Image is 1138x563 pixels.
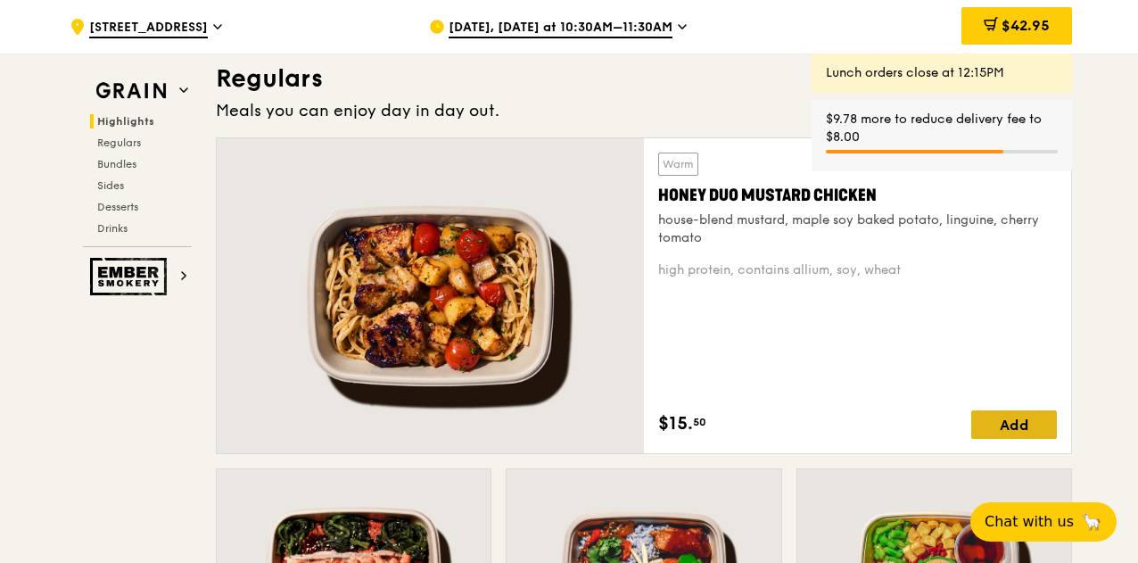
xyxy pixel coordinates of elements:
[97,201,138,213] span: Desserts
[826,64,1058,82] div: Lunch orders close at 12:15PM
[658,261,1057,279] div: high protein, contains allium, soy, wheat
[97,222,128,235] span: Drinks
[90,75,172,107] img: Grain web logo
[1002,17,1050,34] span: $42.95
[97,115,154,128] span: Highlights
[658,410,693,437] span: $15.
[216,98,1072,123] div: Meals you can enjoy day in day out.
[97,179,124,192] span: Sides
[658,183,1057,208] div: Honey Duo Mustard Chicken
[985,511,1074,533] span: Chat with us
[658,153,698,176] div: Warm
[449,19,672,38] span: [DATE], [DATE] at 10:30AM–11:30AM
[971,410,1057,439] div: Add
[693,415,706,429] span: 50
[216,62,1072,95] h3: Regulars
[658,211,1057,247] div: house-blend mustard, maple soy baked potato, linguine, cherry tomato
[97,137,141,149] span: Regulars
[90,258,172,295] img: Ember Smokery web logo
[1081,511,1102,533] span: 🦙
[89,19,208,38] span: [STREET_ADDRESS]
[970,502,1117,542] button: Chat with us🦙
[826,111,1058,146] div: $9.78 more to reduce delivery fee to $8.00
[97,158,136,170] span: Bundles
